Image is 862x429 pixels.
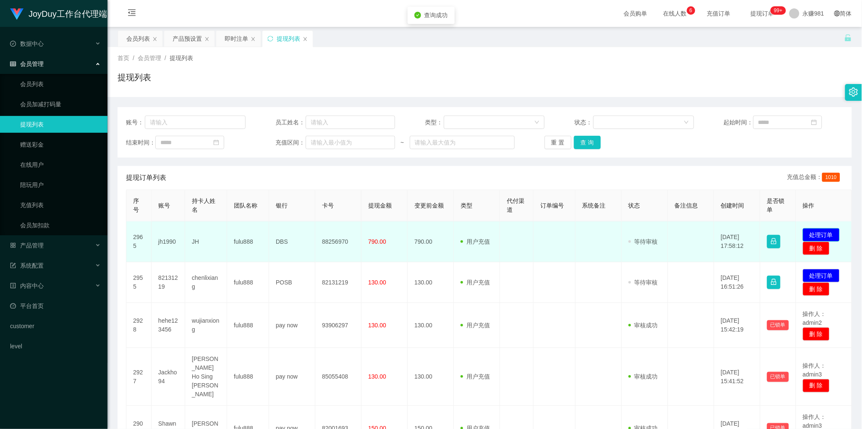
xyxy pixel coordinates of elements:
span: 订单编号 [540,202,564,209]
span: 充值订单 [703,11,735,16]
a: 会员列表 [20,76,101,92]
td: [DATE] 16:51:26 [714,262,760,303]
input: 请输入 [306,116,395,129]
i: 图标: menu-fold [118,0,146,27]
td: fulu888 [227,348,269,406]
td: 2928 [126,303,152,348]
span: 状态 [629,202,640,209]
td: [DATE] 17:58:12 [714,221,760,262]
span: 银行 [276,202,288,209]
span: 操作人：admin2 [803,311,826,326]
td: 2965 [126,221,152,262]
button: 查 询 [574,136,601,149]
i: 图标: profile [10,283,16,289]
i: 图标: unlock [844,34,852,42]
span: 序号 [133,197,139,213]
i: 图标: form [10,263,16,268]
a: 充值列表 [20,197,101,213]
td: pay now [269,303,315,348]
span: 审核成功 [629,322,658,329]
span: 产品管理 [10,242,44,249]
td: [DATE] 15:42:19 [714,303,760,348]
span: 系统备注 [582,202,606,209]
button: 处理订单 [803,228,840,242]
td: fulu888 [227,262,269,303]
span: 在线人数 [659,11,691,16]
button: 图标: lock [767,235,781,248]
td: [PERSON_NAME] Ho Sing [PERSON_NAME] [185,348,227,406]
img: logo.9652507e.png [10,8,24,20]
td: chenlixiang [185,262,227,303]
button: 图标: lock [767,276,781,289]
span: 操作人：admin3 [803,362,826,378]
input: 请输入最大值为 [410,136,515,149]
span: 变更前金额 [414,202,444,209]
a: JoyDuy工作台代理端 [10,10,107,17]
span: 备注信息 [675,202,698,209]
div: 充值总金额： [787,173,844,183]
div: 即时注单 [225,31,248,47]
td: fulu888 [227,303,269,348]
i: 图标: sync [267,36,273,42]
td: jh1990 [152,221,185,262]
span: 790.00 [368,238,386,245]
td: wujianxiong [185,303,227,348]
td: POSB [269,262,315,303]
span: 账号 [158,202,170,209]
a: 图标: dashboard平台首页 [10,297,101,314]
sup: 6 [687,6,695,15]
span: 起始时间： [724,118,753,127]
span: 数据中心 [10,40,44,47]
span: 操作 [803,202,815,209]
span: 是否锁单 [767,197,785,213]
span: 审核成功 [629,373,658,380]
span: 130.00 [368,279,386,286]
i: 图标: close [152,37,157,42]
span: 130.00 [368,322,386,329]
i: icon: check-circle [414,12,421,18]
td: [DATE] 15:41:52 [714,348,760,406]
span: 内容中心 [10,282,44,289]
span: 提现列表 [170,55,193,61]
span: 系统配置 [10,262,44,269]
td: Jackho94 [152,348,185,406]
span: 提现订单 [747,11,778,16]
a: 会员加扣款 [20,217,101,234]
a: 赠送彩金 [20,136,101,153]
i: 图标: check-circle-o [10,41,16,47]
span: 类型 [461,202,472,209]
i: 图标: close [251,37,256,42]
i: 图标: down [534,120,540,126]
a: 会员加减打码量 [20,96,101,113]
a: customer [10,318,101,334]
span: / [165,55,166,61]
span: 提现订单列表 [126,173,166,183]
button: 删 除 [803,379,830,392]
span: 代付渠道 [507,197,524,213]
td: 82131219 [315,262,362,303]
div: 提现列表 [277,31,300,47]
td: 2955 [126,262,152,303]
span: 用户充值 [461,279,490,286]
span: 团队名称 [234,202,257,209]
button: 删 除 [803,242,830,255]
span: 用户充值 [461,322,490,329]
span: 操作人：admin3 [803,413,826,429]
span: 130.00 [368,373,386,380]
a: level [10,338,101,355]
span: 创建时间 [721,202,744,209]
input: 请输入最小值为 [306,136,395,149]
sup: 184 [770,6,786,15]
span: 结束时间： [126,138,155,147]
span: / [133,55,134,61]
span: 员工姓名： [275,118,306,127]
span: ~ [395,138,410,147]
td: 2927 [126,348,152,406]
td: 93906297 [315,303,362,348]
button: 已锁单 [767,372,789,382]
td: JH [185,221,227,262]
td: 85055408 [315,348,362,406]
a: 提现列表 [20,116,101,133]
p: 6 [689,6,692,15]
span: 状态： [574,118,593,127]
